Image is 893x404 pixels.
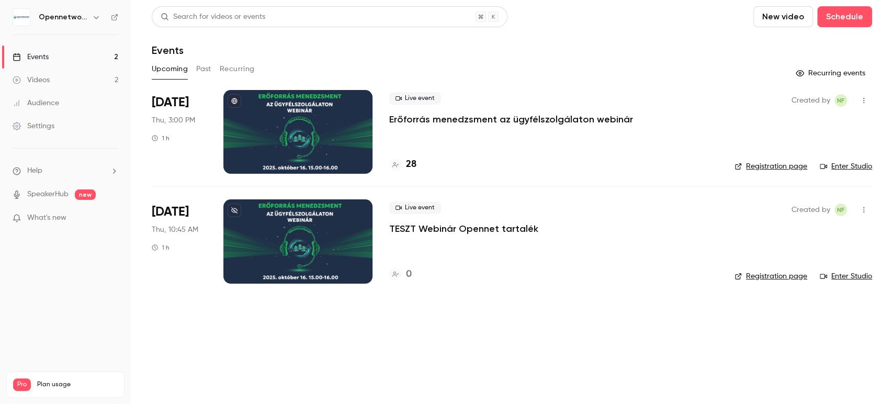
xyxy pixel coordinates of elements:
[106,214,118,223] iframe: Noticeable Trigger
[152,199,207,283] div: Oct 30 Thu, 10:45 AM (Europe/Budapest)
[834,204,847,216] span: Nóra Faragó
[152,90,207,174] div: Oct 16 Thu, 3:00 PM (Europe/Budapest)
[13,75,50,85] div: Videos
[734,161,807,172] a: Registration page
[13,52,49,62] div: Events
[734,271,807,282] a: Registration page
[37,380,118,389] span: Plan usage
[792,94,830,107] span: Created by
[152,225,198,235] span: Thu, 10:45 AM
[792,204,830,216] span: Created by
[27,165,42,176] span: Help
[389,201,441,214] span: Live event
[39,12,88,23] h6: Opennetworks Kft.
[75,189,96,200] span: new
[161,12,265,23] div: Search for videos or events
[389,92,441,105] span: Live event
[27,212,66,223] span: What's new
[13,165,118,176] li: help-dropdown-opener
[152,94,189,111] span: [DATE]
[13,121,54,131] div: Settings
[152,115,195,126] span: Thu, 3:00 PM
[389,113,633,126] a: Erőforrás menedzsment az ügyfélszolgálaton webinár
[406,267,412,282] h4: 0
[837,94,844,107] span: NF
[753,6,813,27] button: New video
[152,61,188,77] button: Upcoming
[152,204,189,220] span: [DATE]
[196,61,211,77] button: Past
[13,9,30,26] img: Opennetworks Kft.
[220,61,255,77] button: Recurring
[406,158,416,172] h4: 28
[791,65,872,82] button: Recurring events
[27,189,69,200] a: SpeakerHub
[817,6,872,27] button: Schedule
[13,378,31,391] span: Pro
[389,267,412,282] a: 0
[820,271,872,282] a: Enter Studio
[152,134,169,142] div: 1 h
[389,222,538,235] a: TESZT Webinár Opennet tartalék
[152,243,169,252] div: 1 h
[834,94,847,107] span: Nóra Faragó
[389,158,416,172] a: 28
[13,98,59,108] div: Audience
[820,161,872,172] a: Enter Studio
[152,44,184,57] h1: Events
[837,204,844,216] span: NF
